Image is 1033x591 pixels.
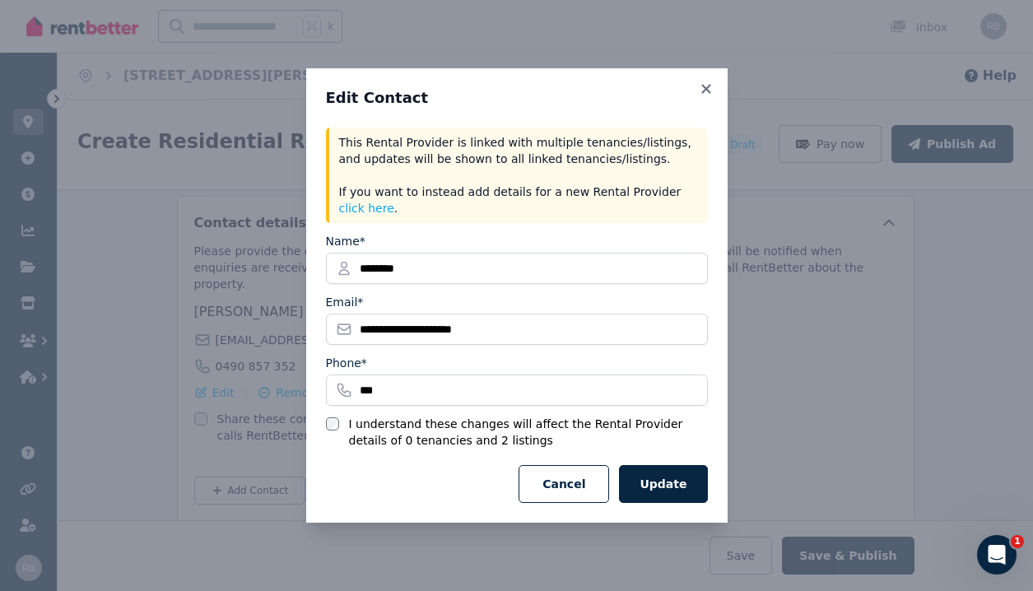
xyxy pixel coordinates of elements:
[339,200,394,216] button: click here
[1011,535,1024,548] span: 1
[339,134,698,216] p: This Rental Provider is linked with multiple tenancies/listings, and updates will be shown to all...
[349,416,708,449] label: I understand these changes will affect the Rental Provider details of 0 tenancies and 2 listings
[326,88,708,108] h3: Edit Contact
[326,355,367,371] label: Phone*
[977,535,1017,575] iframe: Intercom live chat
[619,465,707,503] button: Update
[519,465,609,503] button: Cancel
[326,294,364,310] label: Email*
[326,233,365,249] label: Name*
